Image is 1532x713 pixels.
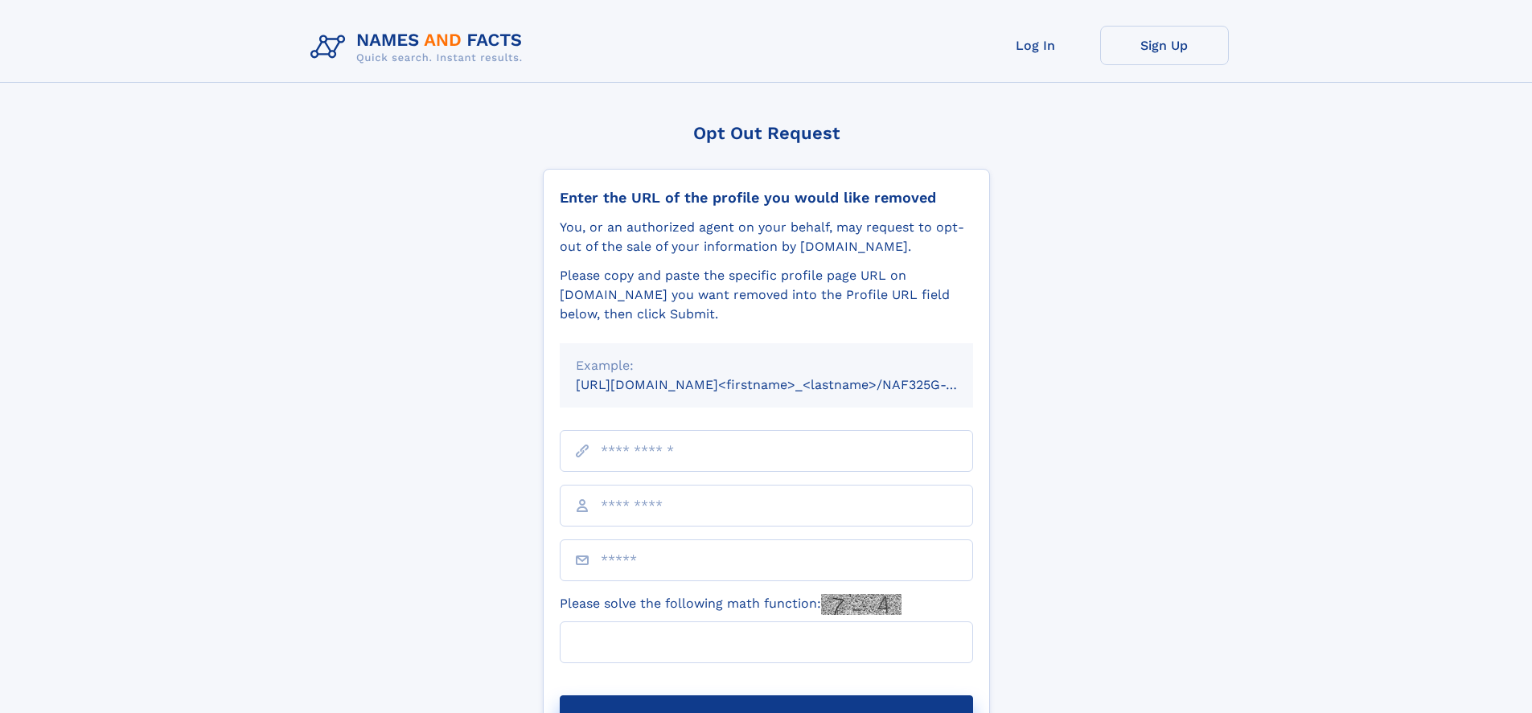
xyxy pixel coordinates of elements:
[560,218,973,256] div: You, or an authorized agent on your behalf, may request to opt-out of the sale of your informatio...
[560,189,973,207] div: Enter the URL of the profile you would like removed
[971,26,1100,65] a: Log In
[576,377,1004,392] small: [URL][DOMAIN_NAME]<firstname>_<lastname>/NAF325G-xxxxxxxx
[576,356,957,375] div: Example:
[543,123,990,143] div: Opt Out Request
[304,26,536,69] img: Logo Names and Facts
[1100,26,1229,65] a: Sign Up
[560,594,902,615] label: Please solve the following math function:
[560,266,973,324] div: Please copy and paste the specific profile page URL on [DOMAIN_NAME] you want removed into the Pr...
